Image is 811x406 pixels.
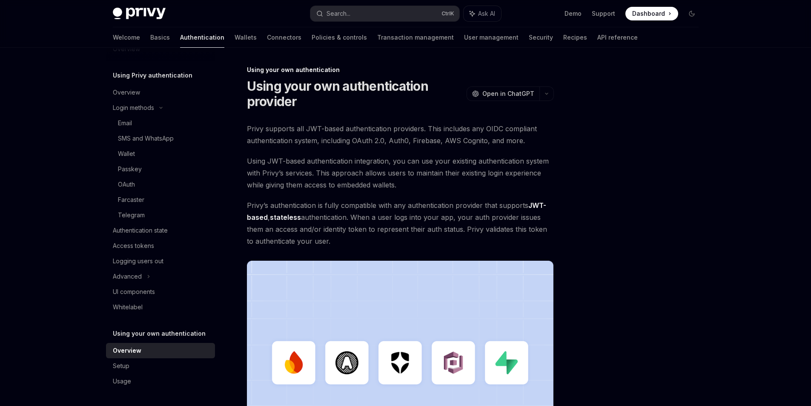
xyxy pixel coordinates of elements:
div: Search... [327,9,350,19]
span: Privy’s authentication is fully compatible with any authentication provider that supports , authe... [247,199,554,247]
a: Welcome [113,27,140,48]
a: Email [106,115,215,131]
div: Using your own authentication [247,66,554,74]
a: Connectors [267,27,301,48]
a: Support [592,9,615,18]
div: UI components [113,287,155,297]
div: Email [118,118,132,128]
a: Overview [106,343,215,358]
h5: Using your own authentication [113,328,206,339]
a: Whitelabel [106,299,215,315]
button: Search...CtrlK [310,6,459,21]
div: Setup [113,361,129,371]
span: Open in ChatGPT [482,89,534,98]
img: dark logo [113,8,166,20]
div: Advanced [113,271,142,282]
a: Access tokens [106,238,215,253]
a: Transaction management [377,27,454,48]
div: OAuth [118,179,135,190]
a: Farcaster [106,192,215,207]
a: API reference [597,27,638,48]
a: Telegram [106,207,215,223]
a: Demo [565,9,582,18]
a: Authentication [180,27,224,48]
a: Passkey [106,161,215,177]
a: Wallets [235,27,257,48]
div: Overview [113,346,141,356]
a: Overview [106,85,215,100]
span: Ask AI [478,9,495,18]
div: Farcaster [118,195,144,205]
div: Logging users out [113,256,163,266]
span: Dashboard [632,9,665,18]
div: Authentication state [113,225,168,236]
a: Logging users out [106,253,215,269]
span: Using JWT-based authentication integration, you can use your existing authentication system with ... [247,155,554,191]
a: Policies & controls [312,27,367,48]
button: Ask AI [464,6,501,21]
div: Access tokens [113,241,154,251]
a: OAuth [106,177,215,192]
div: Telegram [118,210,145,220]
a: Setup [106,358,215,374]
a: Usage [106,374,215,389]
a: Authentication state [106,223,215,238]
a: User management [464,27,519,48]
span: Ctrl K [441,10,454,17]
button: Toggle dark mode [685,7,699,20]
div: Passkey [118,164,142,174]
a: Wallet [106,146,215,161]
h1: Using your own authentication provider [247,78,463,109]
div: Login methods [113,103,154,113]
h5: Using Privy authentication [113,70,192,81]
a: Dashboard [625,7,678,20]
div: SMS and WhatsApp [118,133,174,144]
a: UI components [106,284,215,299]
a: Basics [150,27,170,48]
span: Privy supports all JWT-based authentication providers. This includes any OIDC compliant authentic... [247,123,554,147]
a: stateless [270,213,301,222]
div: Wallet [118,149,135,159]
a: Recipes [563,27,587,48]
button: Open in ChatGPT [467,86,539,101]
div: Whitelabel [113,302,143,312]
div: Overview [113,87,140,98]
a: SMS and WhatsApp [106,131,215,146]
a: Security [529,27,553,48]
div: Usage [113,376,131,386]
